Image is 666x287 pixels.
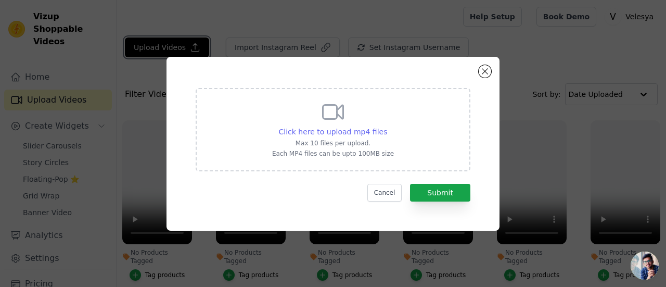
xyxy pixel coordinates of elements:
button: Cancel [367,184,402,202]
span: Click here to upload mp4 files [279,128,388,136]
div: Ouvrir le chat [631,252,659,280]
button: Close modal [479,65,491,78]
p: Each MP4 files can be upto 100MB size [272,149,394,158]
button: Submit [410,184,470,202]
p: Max 10 files per upload. [272,139,394,147]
